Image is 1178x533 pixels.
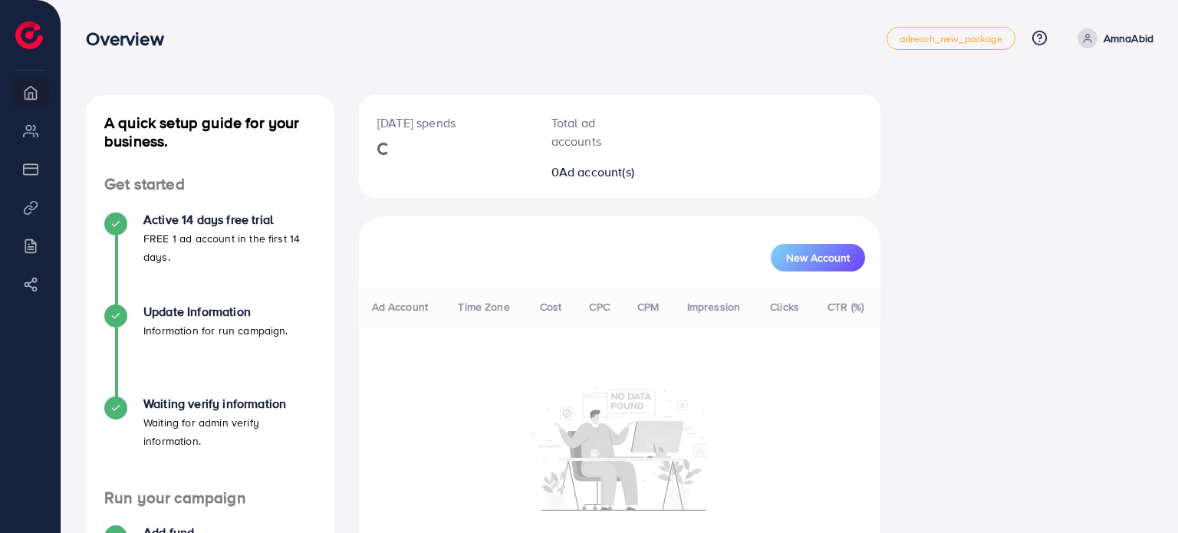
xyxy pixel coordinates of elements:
a: adreach_new_package [887,27,1015,50]
p: [DATE] spends [377,114,515,132]
h3: Overview [86,28,176,50]
p: AmnaAbid [1104,29,1153,48]
h4: Get started [86,175,334,194]
li: Active 14 days free trial [86,212,334,304]
p: Information for run campaign. [143,321,288,340]
a: AmnaAbid [1071,28,1153,48]
button: New Account [771,244,865,271]
img: logo [15,21,43,49]
span: Ad account(s) [559,163,634,180]
span: New Account [786,252,850,263]
li: Update Information [86,304,334,396]
li: Waiting verify information [86,396,334,489]
h4: A quick setup guide for your business. [86,114,334,150]
h2: 0 [551,165,645,179]
p: FREE 1 ad account in the first 14 days. [143,229,316,266]
h4: Waiting verify information [143,396,316,411]
h4: Active 14 days free trial [143,212,316,227]
span: adreach_new_package [900,34,1002,44]
p: Total ad accounts [551,114,645,150]
h4: Run your campaign [86,489,334,508]
h4: Update Information [143,304,288,319]
p: Waiting for admin verify information. [143,413,316,450]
